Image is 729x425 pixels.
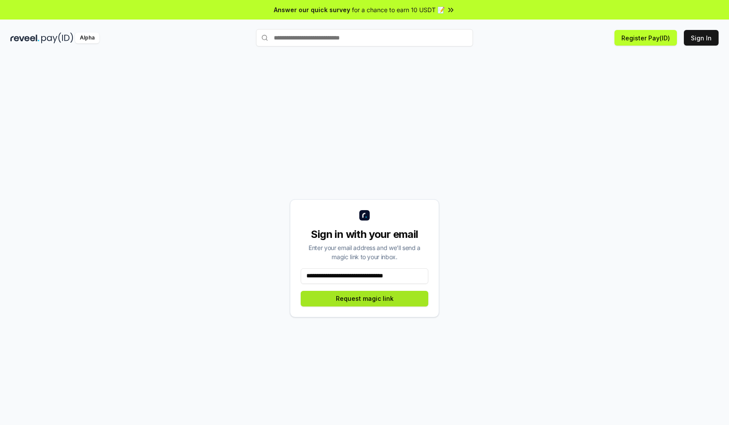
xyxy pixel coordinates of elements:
button: Request magic link [301,291,428,306]
div: Enter your email address and we’ll send a magic link to your inbox. [301,243,428,261]
button: Register Pay(ID) [614,30,677,46]
div: Sign in with your email [301,227,428,241]
img: logo_small [359,210,370,221]
div: Alpha [75,33,99,43]
img: pay_id [41,33,73,43]
span: Answer our quick survey [274,5,350,14]
span: for a chance to earn 10 USDT 📝 [352,5,445,14]
img: reveel_dark [10,33,39,43]
button: Sign In [684,30,719,46]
